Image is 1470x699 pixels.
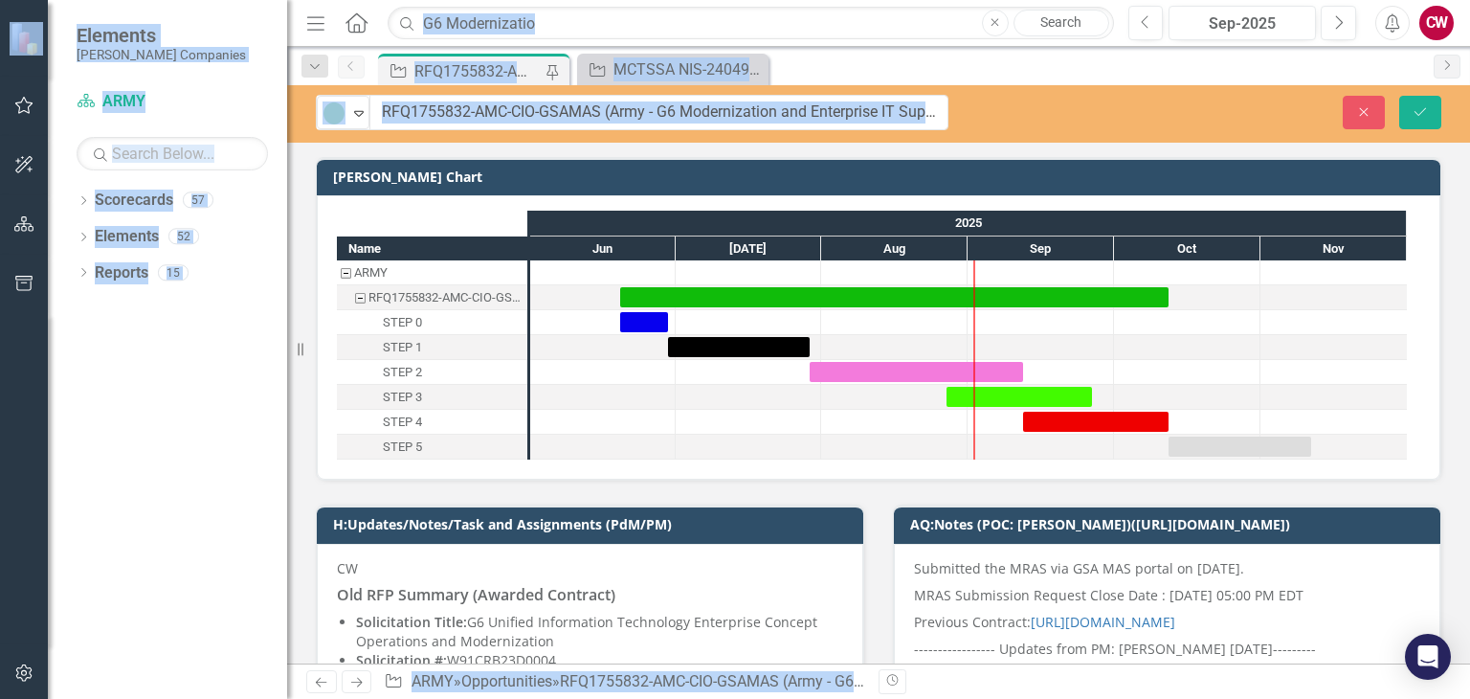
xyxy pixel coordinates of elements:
[530,211,1407,236] div: 2025
[354,260,388,285] div: ARMY
[337,285,527,310] div: RFQ1755832-AMC-CIO-GSAMAS (Army - G6 Modernization and Enterprise IT Support)
[368,285,522,310] div: RFQ1755832-AMC-CIO-GSAMAS (Army - G6 Modernization and Enterprise IT Support)
[968,237,1114,261] div: Sep
[1114,237,1260,261] div: Oct
[337,237,527,260] div: Name
[1175,12,1309,35] div: Sep-2025
[323,101,345,124] img: Active
[95,190,173,212] a: Scorecards
[620,312,668,332] div: Task: Start date: 2025-06-19 End date: 2025-06-29
[77,47,246,62] small: [PERSON_NAME] Companies
[337,435,527,460] div: Task: Start date: 2025-10-12 End date: 2025-11-11
[369,95,948,130] input: This field is required
[383,335,422,360] div: STEP 1
[914,559,1420,582] p: Submitted the MRAS via GSA MAS portal on [DATE].
[1013,10,1109,36] a: Search
[1405,634,1451,680] div: Open Intercom Messenger
[1023,412,1169,432] div: Task: Start date: 2025-09-12 End date: 2025-10-12
[356,651,843,670] p: W91CRB23D0004
[668,337,810,357] div: Task: Start date: 2025-06-29 End date: 2025-07-29
[1169,6,1316,40] button: Sep-2025
[356,613,467,631] strong: Solicitation Title:
[461,672,552,690] a: Opportunities
[337,260,527,285] div: Task: ARMY Start date: 2025-06-19 End date: 2025-06-20
[333,169,1431,184] h3: [PERSON_NAME] Chart
[810,362,1023,382] div: Task: Start date: 2025-07-29 End date: 2025-09-12
[1419,6,1454,40] button: CW
[412,672,454,690] a: ARMY
[95,226,159,248] a: Elements
[337,360,527,385] div: Task: Start date: 2025-07-29 End date: 2025-09-12
[183,192,213,209] div: 57
[383,410,422,435] div: STEP 4
[947,387,1092,407] div: Task: Start date: 2025-08-27 End date: 2025-09-26
[337,435,527,460] div: STEP 5
[1169,437,1311,457] div: Task: Start date: 2025-10-12 End date: 2025-11-11
[383,385,422,410] div: STEP 3
[914,636,1420,663] p: ----------------- Updates from PM: [PERSON_NAME] [DATE]---------
[337,584,615,605] strong: Old RFP Summary (Awarded Contract)
[383,360,422,385] div: STEP 2
[77,24,246,47] span: Elements
[356,613,843,651] p: G6 Unified Information Technology Enterprise Concept Operations and Modernization
[582,57,764,81] a: MCTSSA NIS-240491: MARINE CORPS TACTICAL SYSTEMS SUPPORT ACTIVITY NETWORK INFRASTRUCTURE SERVICES
[337,360,527,385] div: STEP 2
[613,57,764,81] div: MCTSSA NIS-240491: MARINE CORPS TACTICAL SYSTEMS SUPPORT ACTIVITY NETWORK INFRASTRUCTURE SERVICES
[337,385,527,410] div: STEP 3
[337,335,527,360] div: STEP 1
[914,609,1420,636] p: Previous Contract:
[337,410,527,435] div: STEP 4
[620,287,1169,307] div: Task: Start date: 2025-06-19 End date: 2025-10-12
[383,310,422,335] div: STEP 0
[388,7,1113,40] input: Search ClearPoint...
[337,559,843,582] p: CW
[383,435,422,460] div: STEP 5
[530,237,676,261] div: Jun
[1260,237,1407,261] div: Nov
[10,21,43,55] img: ClearPoint Strategy
[337,385,527,410] div: Task: Start date: 2025-08-27 End date: 2025-09-26
[95,262,148,284] a: Reports
[77,91,268,113] a: ARMY
[337,310,527,335] div: STEP 0
[337,285,527,310] div: Task: Start date: 2025-06-19 End date: 2025-10-12
[821,237,968,261] div: Aug
[560,672,1136,690] div: RFQ1755832-AMC-CIO-GSAMAS (Army - G6 Modernization and Enterprise IT Support)
[333,517,854,531] h3: H:Updates/Notes/Task and Assignments (PdM/PM)
[910,517,1431,531] h3: AQ:Notes (POC: [PERSON_NAME])([URL][DOMAIN_NAME])
[337,260,527,285] div: ARMY
[1031,613,1175,631] a: [URL][DOMAIN_NAME]
[337,335,527,360] div: Task: Start date: 2025-06-29 End date: 2025-07-29
[384,671,864,693] div: » »
[168,229,199,245] div: 52
[158,264,189,281] div: 15
[77,137,268,170] input: Search Below...
[676,237,821,261] div: Jul
[337,310,527,335] div: Task: Start date: 2025-06-19 End date: 2025-06-29
[414,59,541,83] div: RFQ1755832-AMC-CIO-GSAMAS (Army - G6 Modernization and Enterprise IT Support)
[337,410,527,435] div: Task: Start date: 2025-09-12 End date: 2025-10-12
[356,651,447,669] strong: Solicitation #:
[914,582,1420,609] p: MRAS Submission Request Close Date : [DATE] 05:00 PM EDT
